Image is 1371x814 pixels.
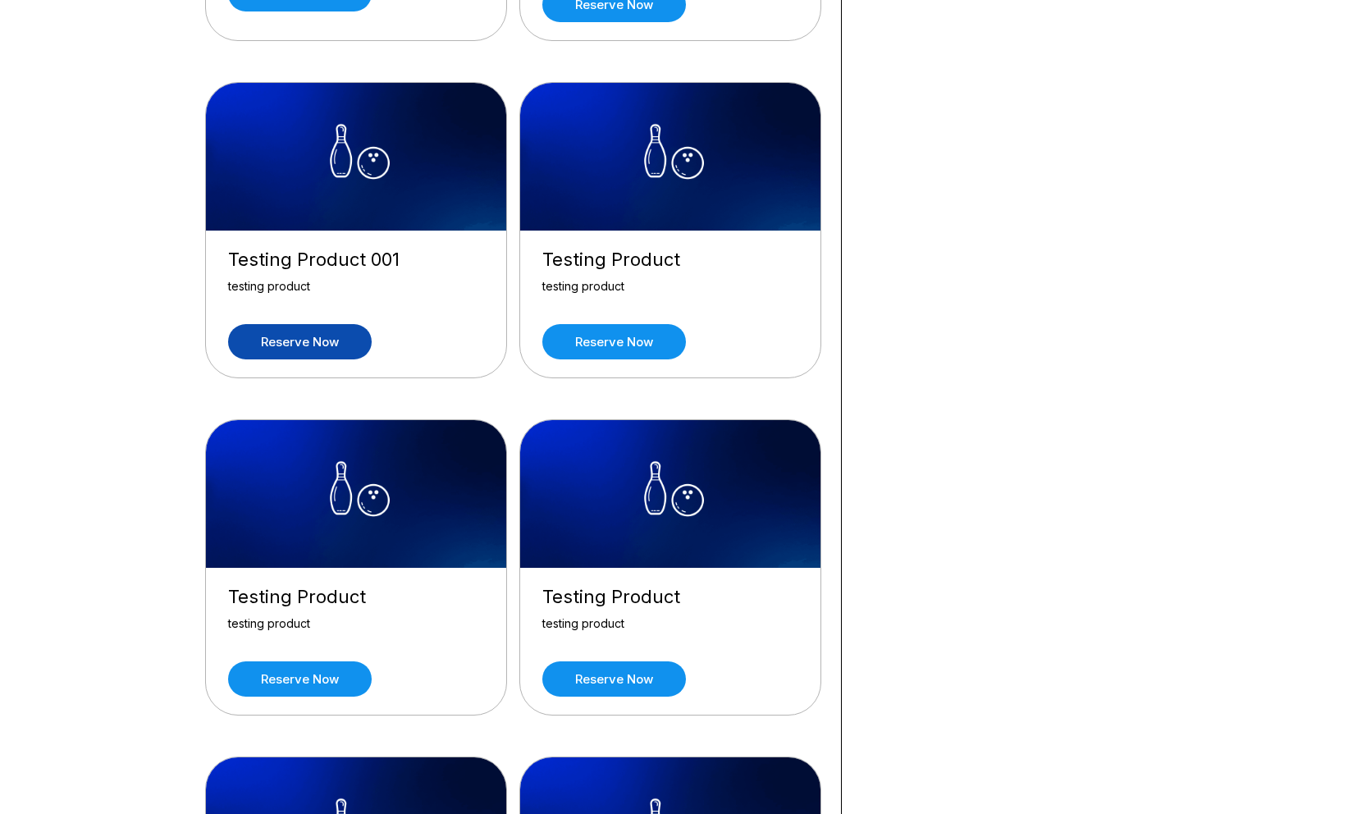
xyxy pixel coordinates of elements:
[206,420,508,568] img: Testing Product
[542,324,686,359] a: Reserve now
[228,279,484,308] div: testing product
[206,83,508,231] img: Testing Product 001
[520,83,822,231] img: Testing Product
[228,249,484,271] div: Testing Product 001
[228,616,484,645] div: testing product
[542,249,798,271] div: Testing Product
[228,661,372,697] a: Reserve now
[542,616,798,645] div: testing product
[542,586,798,608] div: Testing Product
[542,279,798,308] div: testing product
[542,661,686,697] a: Reserve now
[228,586,484,608] div: Testing Product
[228,324,372,359] a: Reserve now
[520,420,822,568] img: Testing Product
